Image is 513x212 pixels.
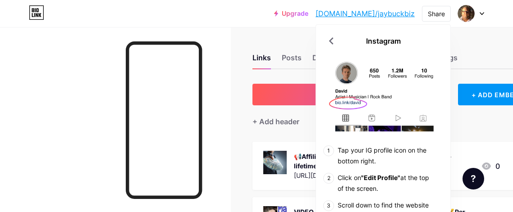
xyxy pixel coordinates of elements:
[294,171,474,180] div: [URL][DOMAIN_NAME]
[282,52,302,68] div: Posts
[252,52,271,68] div: Links
[294,152,474,171] div: 📢Affiliates Profit Club 3.0✅(“Bring my once-in-a-lifetime offer to life on your device.”)⏳
[361,174,400,181] b: "Edit Profile"
[428,9,445,18] div: Share
[323,54,443,131] img: Instagram
[338,174,429,192] span: Click on at the top of the screen.
[274,10,308,17] a: Upgrade
[366,36,401,46] div: Instagram
[316,8,415,19] a: [DOMAIN_NAME]/jaybuckbiz
[252,116,299,127] div: + Add header
[252,84,451,105] button: + ADD LINK
[312,52,337,68] div: Design
[458,5,475,22] img: jaybuckbiz
[481,161,500,171] div: 0
[338,146,426,165] span: Tap your IG profile icon on the bottom right.
[263,151,287,174] img: 📢Affiliates Profit Club 3.0✅(“Bring my once-in-a-lifetime offer to life on your device.”)⏳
